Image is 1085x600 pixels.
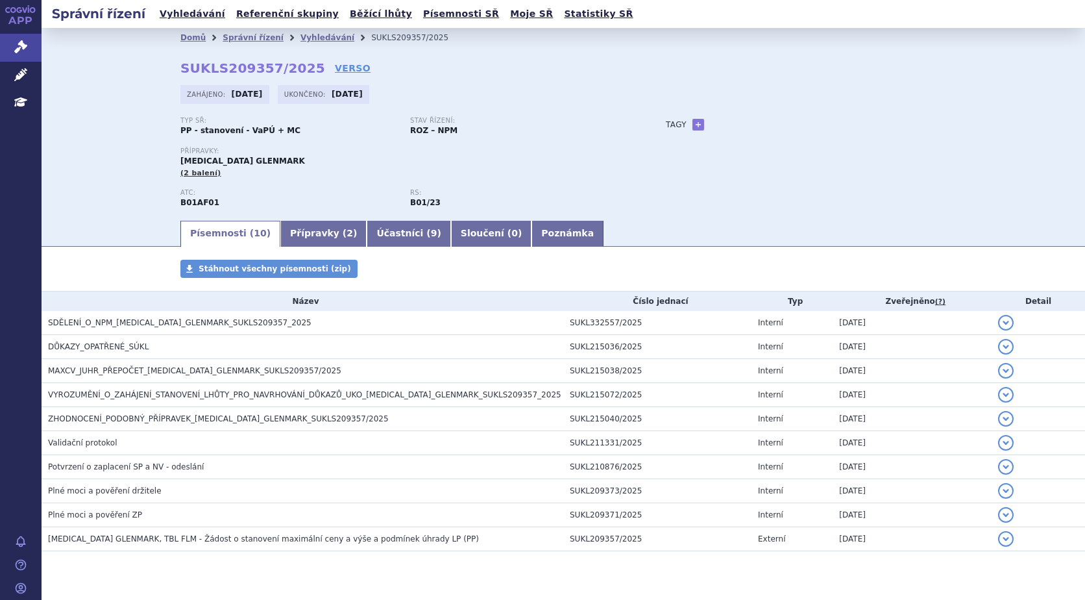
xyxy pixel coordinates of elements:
span: Interní [758,414,783,423]
button: detail [998,531,1014,547]
span: Validační protokol [48,438,117,447]
a: Stáhnout všechny písemnosti (zip) [180,260,358,278]
button: detail [998,339,1014,355]
a: Domů [180,33,206,42]
button: detail [998,459,1014,475]
a: Přípravky (2) [280,221,367,247]
button: detail [998,435,1014,451]
td: SUKL211331/2025 [563,431,751,455]
a: Běžící lhůty [346,5,416,23]
a: Vyhledávání [300,33,354,42]
a: Vyhledávání [156,5,229,23]
span: 10 [254,228,266,238]
span: Plné moci a pověření držitele [48,486,162,495]
a: Statistiky SŘ [560,5,637,23]
button: detail [998,483,1014,499]
span: Interní [758,366,783,375]
th: Typ [751,292,833,311]
button: detail [998,315,1014,331]
button: detail [998,411,1014,427]
p: Typ SŘ: [180,117,397,125]
td: SUKL215036/2025 [563,335,751,359]
span: Interní [758,318,783,327]
a: + [692,119,704,131]
span: (2 balení) [180,169,221,177]
td: [DATE] [833,383,992,407]
td: [DATE] [833,527,992,551]
span: Potvrzení o zaplacení SP a NV - odeslání [48,462,204,471]
td: SUKL209371/2025 [563,503,751,527]
a: Písemnosti (10) [180,221,280,247]
span: Ukončeno: [284,89,328,99]
strong: [DATE] [232,90,263,99]
span: Zahájeno: [187,89,228,99]
button: detail [998,507,1014,523]
button: detail [998,387,1014,403]
strong: SUKLS209357/2025 [180,60,325,76]
a: Písemnosti SŘ [419,5,503,23]
a: Poznámka [531,221,603,247]
span: MAXCV_JUHR_PŘEPOČET_RIVAROXABAN_GLENMARK_SUKLS209357/2025 [48,366,341,375]
h3: Tagy [666,117,687,132]
a: Sloučení (0) [451,221,531,247]
strong: [DATE] [332,90,363,99]
a: VERSO [335,62,371,75]
span: Interní [758,390,783,399]
td: [DATE] [833,359,992,383]
strong: gatrany a xabany vyšší síly [410,198,441,207]
p: ATC: [180,189,397,197]
span: Externí [758,534,785,544]
td: [DATE] [833,311,992,335]
td: SUKL215040/2025 [563,407,751,431]
th: Číslo jednací [563,292,751,311]
td: [DATE] [833,407,992,431]
a: Moje SŘ [506,5,557,23]
td: SUKL209373/2025 [563,479,751,503]
span: SDĚLENÍ_O_NPM_RIVAROXABAN_GLENMARK_SUKLS209357_2025 [48,318,311,327]
button: detail [998,363,1014,379]
p: Přípravky: [180,147,640,155]
span: ZHODNOCENÍ_PODOBNÝ_PŘÍPRAVEK_RIVAROXABAN_GLENMARK_SUKLS209357/2025 [48,414,389,423]
span: Interní [758,510,783,519]
span: 2 [347,228,353,238]
td: SUKL332557/2025 [563,311,751,335]
th: Název [42,292,563,311]
span: Interní [758,462,783,471]
strong: PP - stanovení - VaPÚ + MC [180,126,300,135]
span: [MEDICAL_DATA] GLENMARK [180,156,305,166]
td: SUKL210876/2025 [563,455,751,479]
li: SUKLS209357/2025 [371,28,465,47]
span: Interní [758,486,783,495]
td: SUKL215072/2025 [563,383,751,407]
td: [DATE] [833,335,992,359]
strong: RIVAROXABAN [180,198,219,207]
span: Interní [758,342,783,351]
td: [DATE] [833,503,992,527]
span: RIVAROXABAN GLENMARK, TBL FLM - Žádost o stanovení maximální ceny a výše a podmínek úhrady LP (PP) [48,534,479,544]
td: SUKL215038/2025 [563,359,751,383]
p: Stav řízení: [410,117,627,125]
th: Zveřejněno [833,292,992,311]
a: Účastníci (9) [367,221,450,247]
td: [DATE] [833,431,992,455]
a: Referenční skupiny [232,5,343,23]
span: 9 [431,228,437,238]
span: Interní [758,438,783,447]
abbr: (?) [935,297,945,306]
span: DŮKAZY_OPATŘENÉ_SÚKL [48,342,149,351]
p: RS: [410,189,627,197]
h2: Správní řízení [42,5,156,23]
th: Detail [992,292,1085,311]
td: SUKL209357/2025 [563,527,751,551]
span: Stáhnout všechny písemnosti (zip) [199,264,351,273]
td: [DATE] [833,479,992,503]
span: Plné moci a pověření ZP [48,510,142,519]
span: VYROZUMĚNÍ_O_ZAHÁJENÍ_STANOVENÍ_LHŮTY_PRO_NAVRHOVÁNÍ_DŮKAZŮ_UKO_RIVAROXABAN_GLENMARK_SUKLS209357_... [48,390,561,399]
span: 0 [511,228,518,238]
a: Správní řízení [223,33,284,42]
strong: ROZ – NPM [410,126,457,135]
td: [DATE] [833,455,992,479]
